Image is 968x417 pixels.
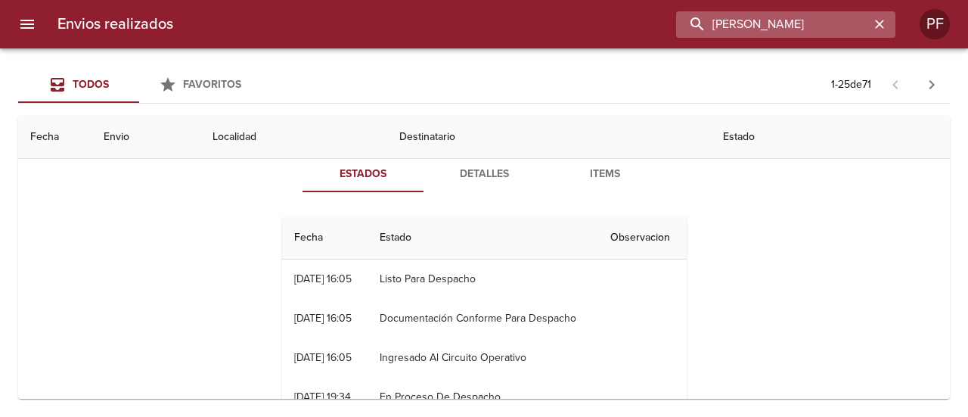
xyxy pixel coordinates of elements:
th: Fecha [18,116,92,159]
th: Fecha [282,216,368,260]
td: Listo Para Despacho [368,260,599,299]
div: PF [920,9,950,39]
th: Localidad [200,116,387,159]
span: Pagina siguiente [914,67,950,103]
th: Estado [711,116,950,159]
p: 1 - 25 de 71 [831,77,871,92]
div: Tabs Envios [18,67,260,103]
span: Favoritos [183,78,241,91]
span: Todos [73,78,109,91]
th: Destinatario [387,116,711,159]
div: [DATE] 16:05 [294,272,352,285]
h6: Envios realizados [57,12,173,36]
div: [DATE] 16:05 [294,351,352,364]
span: Pagina anterior [877,76,914,92]
span: Items [554,165,656,184]
td: Documentación Conforme Para Despacho [368,299,599,338]
button: menu [9,6,45,42]
div: Abrir información de usuario [920,9,950,39]
td: En Proceso De Despacho [368,378,599,417]
td: Ingresado Al Circuito Operativo [368,338,599,378]
span: Estados [312,165,414,184]
div: [DATE] 16:05 [294,312,352,325]
th: Envio [92,116,200,159]
th: Observacion [598,216,686,260]
th: Estado [368,216,599,260]
div: Tabs detalle de guia [302,156,665,192]
input: buscar [676,11,870,38]
span: Detalles [433,165,535,184]
div: [DATE] 19:34 [294,391,351,403]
